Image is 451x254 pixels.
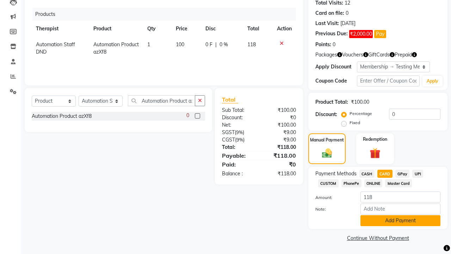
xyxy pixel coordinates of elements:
div: ₹100.00 [259,121,301,129]
div: Apply Discount [315,63,357,71]
div: Balance : [217,170,259,177]
span: PhonePe [341,179,362,187]
div: ₹9.00 [259,136,301,144]
img: _cash.svg [319,147,335,159]
div: Previous Due: [315,30,348,38]
div: Product Total: [315,98,348,106]
div: Payable: [217,151,259,160]
label: Redemption [363,136,387,143]
th: Disc [201,21,243,37]
span: 100 [176,41,184,48]
label: Percentage [350,110,372,117]
span: Payment Methods [315,170,357,177]
div: 0 [346,10,348,17]
span: CGST [222,137,235,143]
div: Total: [217,144,259,151]
span: Automation Staff DND [36,41,75,55]
span: SGST [222,129,235,135]
div: Discount: [315,111,337,118]
label: Fixed [350,120,360,126]
img: _gift.svg [366,147,384,160]
span: Vouchers [342,51,363,59]
span: CASH [359,170,375,178]
span: 118 [247,41,256,48]
label: Note: [310,206,355,212]
div: 0 [333,41,335,48]
div: Automation Product azXf8 [32,113,92,120]
div: [DATE] [340,20,356,27]
div: Last Visit: [315,20,339,27]
th: Product [89,21,143,37]
div: Paid: [217,160,259,169]
th: Therapist [32,21,89,37]
span: | [215,41,217,48]
button: Add Payment [360,215,440,226]
th: Total [243,21,273,37]
span: Packages [315,51,337,59]
a: Continue Without Payment [310,235,446,242]
span: ₹2,000.00 [349,30,373,38]
th: Qty [143,21,172,37]
div: Card on file: [315,10,344,17]
input: Amount [360,192,440,202]
div: ( ) [217,129,259,136]
div: ( ) [217,136,259,144]
span: 1 [147,41,150,48]
div: Discount: [217,114,259,121]
span: UPI [412,170,423,178]
span: CARD [377,170,393,178]
input: Enter Offer / Coupon Code [357,75,420,86]
span: CUSTOM [318,179,339,187]
div: Products [32,8,301,21]
div: ₹118.00 [259,144,301,151]
div: ₹118.00 [259,151,301,160]
div: Net: [217,121,259,129]
div: Points: [315,41,331,48]
div: ₹0 [259,160,301,169]
span: ONLINE [364,179,383,187]
div: ₹9.00 [259,129,301,136]
th: Action [273,21,296,37]
span: Prepaid [395,51,412,59]
div: ₹100.00 [351,98,369,106]
input: Add Note [360,204,440,214]
span: 0 % [220,41,228,48]
div: ₹118.00 [259,170,301,177]
button: Pay [374,30,386,38]
th: Price [172,21,201,37]
label: Amount: [310,194,355,201]
button: Apply [422,76,443,86]
span: Master Card [385,179,412,187]
div: Coupon Code [315,77,357,85]
span: GPay [395,170,410,178]
div: ₹100.00 [259,107,301,114]
span: Automation Product azXf8 [93,41,139,55]
span: Total [222,96,238,103]
div: ₹0 [259,114,301,121]
span: GiftCards [368,51,390,59]
span: 9% [236,129,243,135]
span: 9% [236,137,243,143]
div: Sub Total: [217,107,259,114]
span: 0 [186,112,189,119]
span: 0 F [205,41,212,48]
label: Manual Payment [310,137,344,143]
input: Search or Scan [128,95,195,106]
